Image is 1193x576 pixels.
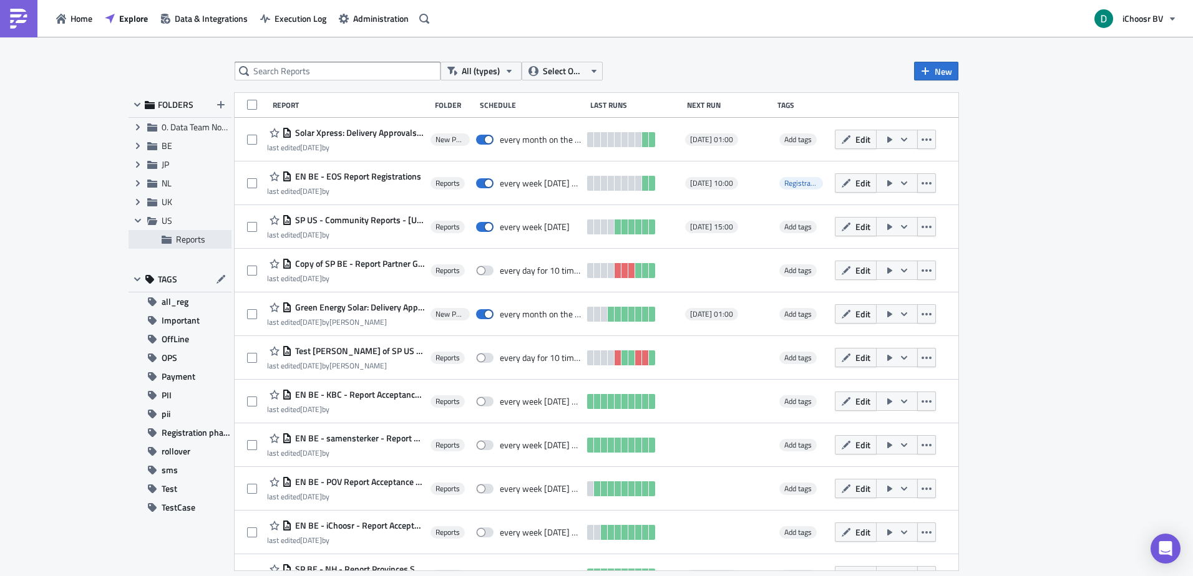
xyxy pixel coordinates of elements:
[267,317,424,327] div: last edited by [PERSON_NAME]
[267,448,424,458] div: last edited by
[441,62,522,80] button: All (types)
[162,423,231,442] span: Registration phase
[436,135,465,145] span: New Payment Process Reports
[300,534,322,546] time: 2025-05-19T09:26:29Z
[855,133,870,146] span: Edit
[779,352,817,364] span: Add tags
[129,367,231,386] button: Payment
[690,178,733,188] span: [DATE] 10:00
[500,221,570,233] div: every week on Tuesday
[300,447,322,459] time: 2025-07-15T11:49:26Z
[292,171,421,182] span: EN BE - EOS Report Registrations
[500,483,581,494] div: every week on Monday until July 1, 2025
[855,264,870,277] span: Edit
[1151,534,1181,564] div: Open Intercom Messenger
[1093,8,1114,29] img: Avatar
[500,352,581,363] div: every day for 10 times
[99,9,154,28] a: Explore
[784,395,812,407] span: Add tags
[835,130,877,149] button: Edit
[784,526,812,538] span: Add tags
[935,65,952,78] span: New
[175,12,248,25] span: Data & Integrations
[129,405,231,423] button: pii
[690,222,733,232] span: [DATE] 15:00
[300,360,322,372] time: 2025-05-27T11:26:13Z
[779,264,817,277] span: Add tags
[300,272,322,284] time: 2025-07-28T09:50:03Z
[273,100,429,110] div: Report
[300,185,322,197] time: 2025-07-23T14:54:23Z
[300,142,322,153] time: 2025-07-29T11:50:22Z
[543,64,585,78] span: Select Owner
[162,176,172,190] span: NL
[162,479,177,498] span: Test
[162,195,172,208] span: UK
[176,233,205,246] span: Reports
[129,498,231,517] button: TestCase
[784,439,812,451] span: Add tags
[784,133,812,145] span: Add tags
[436,222,460,232] span: Reports
[162,348,177,367] span: OPS
[267,186,421,196] div: last edited by
[267,361,424,370] div: last edited by [PERSON_NAME]
[267,535,424,545] div: last edited by
[855,176,870,190] span: Edit
[162,386,172,405] span: PII
[522,62,603,80] button: Select Owner
[267,405,424,414] div: last edited by
[835,479,877,498] button: Edit
[162,311,200,330] span: Important
[500,309,581,320] div: every month on the 1st
[779,221,817,233] span: Add tags
[254,9,333,28] button: Execution Log
[835,217,877,236] button: Edit
[129,292,231,311] button: all_reg
[779,482,817,495] span: Add tags
[154,9,254,28] button: Data & Integrations
[779,177,823,190] span: Registration phase
[784,177,843,189] span: Registration phase
[158,99,193,110] span: FOLDERS
[779,395,817,408] span: Add tags
[275,12,326,25] span: Execution Log
[129,348,231,367] button: OPS
[129,330,231,348] button: OffLine
[162,442,190,461] span: rollover
[162,292,188,311] span: all_reg
[9,9,29,29] img: PushMetrics
[129,479,231,498] button: Test
[292,520,424,531] span: EN BE - iChoosr - Report Acceptance phase May 2025
[500,178,581,189] div: every week on Monday until October 22, 2025
[855,526,870,539] span: Edit
[835,304,877,324] button: Edit
[835,348,877,367] button: Edit
[119,12,148,25] span: Explore
[353,12,409,25] span: Administration
[129,461,231,479] button: sms
[162,498,195,517] span: TestCase
[779,439,817,451] span: Add tags
[162,214,172,227] span: US
[162,330,189,348] span: OffLine
[129,311,231,330] button: Important
[436,353,460,363] span: Reports
[267,492,424,501] div: last edited by
[784,308,812,320] span: Add tags
[835,435,877,454] button: Edit
[162,405,170,423] span: pii
[333,9,415,28] a: Administration
[435,100,474,110] div: Folder
[1122,12,1163,25] span: iChoosr BV
[784,482,812,494] span: Add tags
[292,433,424,444] span: EN BE - samensterker - Report Acceptance phase May 2025
[436,527,460,537] span: Reports
[436,440,460,450] span: Reports
[292,476,424,487] span: EN BE - POV Report Acceptance phase May 2025
[784,352,812,363] span: Add tags
[436,309,465,319] span: New Payment Process Reports
[162,158,169,171] span: JP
